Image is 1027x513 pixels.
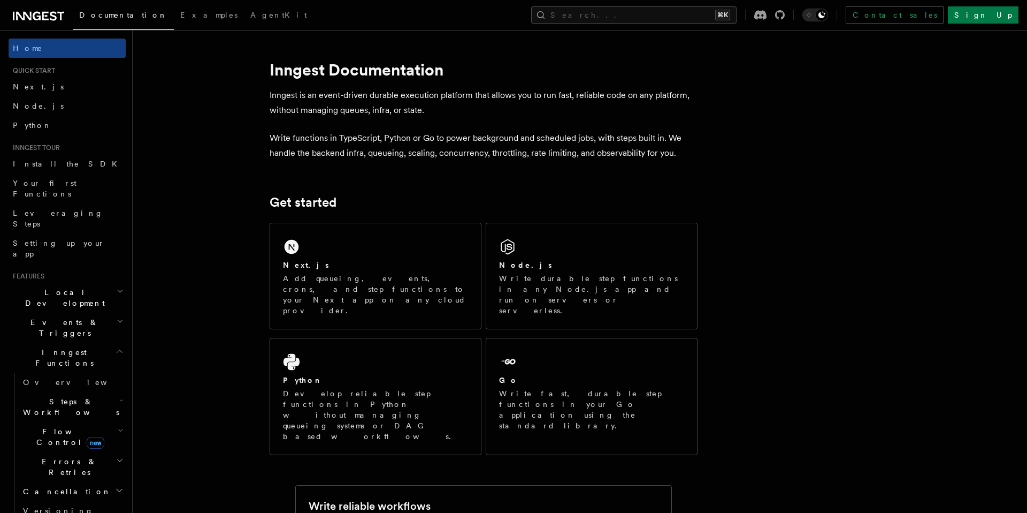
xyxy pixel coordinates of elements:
button: Steps & Workflows [19,392,126,422]
a: Sign Up [948,6,1018,24]
span: Examples [180,11,237,19]
span: Inngest Functions [9,347,116,368]
a: Leveraging Steps [9,203,126,233]
span: Quick start [9,66,55,75]
span: Install the SDK [13,160,124,168]
h2: Node.js [499,260,552,270]
a: Install the SDK [9,154,126,173]
a: Get started [270,195,336,210]
p: Write durable step functions in any Node.js app and run on servers or serverless. [499,273,684,316]
span: Features [9,272,44,281]
h2: Python [283,375,323,386]
p: Write functions in TypeScript, Python or Go to power background and scheduled jobs, with steps bu... [270,131,698,161]
span: Events & Triggers [9,317,117,338]
a: Node.js [9,96,126,116]
a: AgentKit [244,3,313,29]
span: Setting up your app [13,239,105,258]
span: Your first Functions [13,179,76,198]
p: Develop reliable step functions in Python without managing queueing systems or DAG based workflows. [283,388,468,442]
span: Next.js [13,82,64,91]
button: Toggle dark mode [802,9,828,21]
a: Contact sales [846,6,944,24]
span: Leveraging Steps [13,209,103,228]
a: Home [9,39,126,58]
button: Flow Controlnew [19,422,126,452]
p: Inngest is an event-driven durable execution platform that allows you to run fast, reliable code ... [270,88,698,118]
h2: Go [499,375,518,386]
span: AgentKit [250,11,307,19]
button: Local Development [9,283,126,313]
span: Steps & Workflows [19,396,119,418]
a: Next.jsAdd queueing, events, crons, and step functions to your Next app on any cloud provider. [270,223,481,329]
a: PythonDevelop reliable step functions in Python without managing queueing systems or DAG based wo... [270,338,481,455]
a: Setting up your app [9,233,126,263]
button: Events & Triggers [9,313,126,343]
span: Node.js [13,102,64,110]
span: Local Development [9,287,117,308]
span: Home [13,43,43,54]
span: Python [13,121,52,130]
p: Write fast, durable step functions in your Go application using the standard library. [499,388,684,431]
span: new [87,437,104,449]
p: Add queueing, events, crons, and step functions to your Next app on any cloud provider. [283,273,468,316]
a: Python [9,116,126,135]
kbd: ⌘K [715,10,730,20]
button: Cancellation [19,482,126,501]
a: GoWrite fast, durable step functions in your Go application using the standard library. [486,338,698,455]
button: Search...⌘K [531,6,737,24]
span: Inngest tour [9,144,60,152]
span: Cancellation [19,486,111,497]
span: Flow Control [19,426,118,448]
h2: Next.js [283,260,329,270]
span: Overview [23,378,133,387]
button: Errors & Retries [19,452,126,482]
h1: Inngest Documentation [270,60,698,79]
span: Errors & Retries [19,456,116,478]
a: Documentation [73,3,174,30]
a: Your first Functions [9,173,126,203]
span: Documentation [79,11,167,19]
a: Overview [19,373,126,392]
a: Examples [174,3,244,29]
a: Next.js [9,77,126,96]
button: Inngest Functions [9,343,126,373]
a: Node.jsWrite durable step functions in any Node.js app and run on servers or serverless. [486,223,698,329]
